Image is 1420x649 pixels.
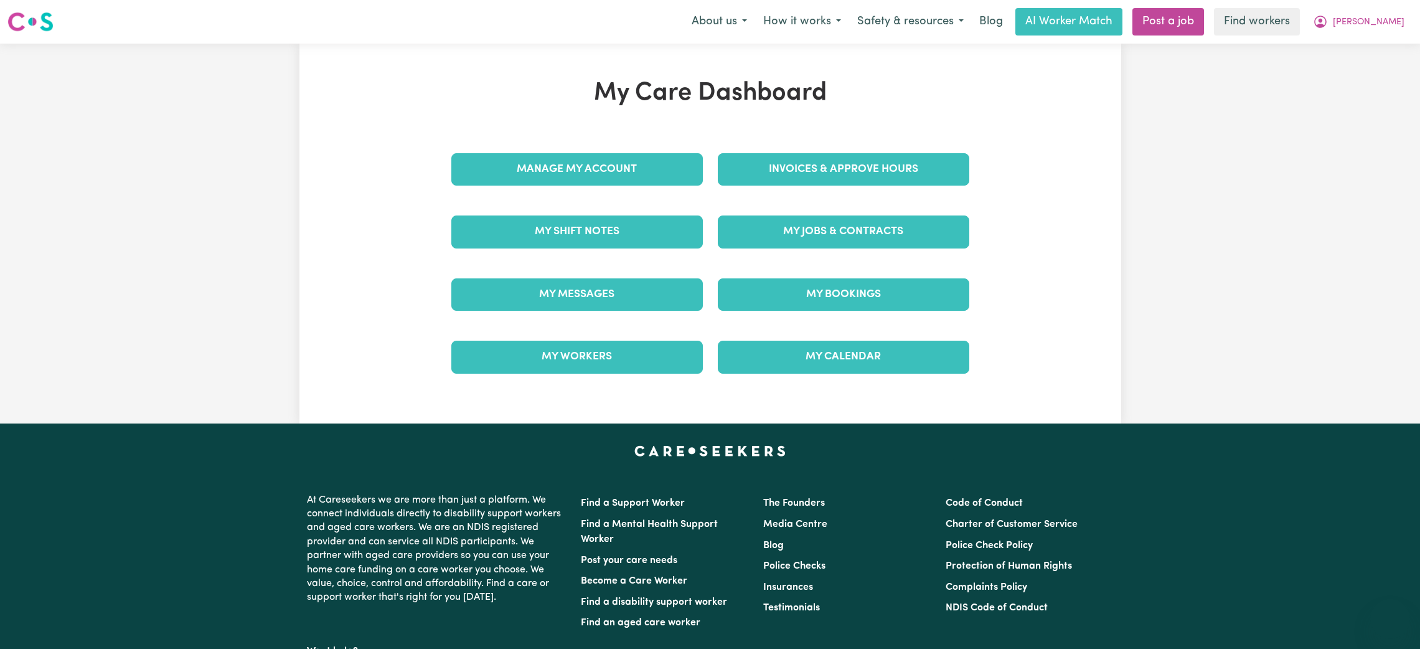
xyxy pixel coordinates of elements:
[581,498,685,508] a: Find a Support Worker
[763,498,825,508] a: The Founders
[581,556,677,566] a: Post your care needs
[763,519,827,529] a: Media Centre
[946,519,1078,529] a: Charter of Customer Service
[718,216,969,248] a: My Jobs & Contracts
[946,582,1027,592] a: Complaints Policy
[451,153,703,186] a: Manage My Account
[1015,8,1122,36] a: AI Worker Match
[718,278,969,311] a: My Bookings
[972,8,1010,36] a: Blog
[1333,16,1404,29] span: [PERSON_NAME]
[634,446,786,456] a: Careseekers home page
[451,216,703,248] a: My Shift Notes
[581,519,718,544] a: Find a Mental Health Support Worker
[581,576,687,586] a: Become a Care Worker
[581,597,727,607] a: Find a disability support worker
[7,7,54,36] a: Careseekers logo
[763,541,784,551] a: Blog
[307,488,566,610] p: At Careseekers we are more than just a platform. We connect individuals directly to disability su...
[7,11,54,33] img: Careseekers logo
[581,618,700,628] a: Find an aged care worker
[763,603,820,613] a: Testimonials
[1305,9,1413,35] button: My Account
[946,498,1023,508] a: Code of Conduct
[1214,8,1300,36] a: Find workers
[755,9,849,35] button: How it works
[1370,599,1410,639] iframe: Button to launch messaging window, conversation in progress
[849,9,972,35] button: Safety & resources
[763,582,813,592] a: Insurances
[718,341,969,373] a: My Calendar
[763,561,825,571] a: Police Checks
[684,9,755,35] button: About us
[444,78,977,108] h1: My Care Dashboard
[946,541,1033,551] a: Police Check Policy
[451,341,703,373] a: My Workers
[946,561,1072,571] a: Protection of Human Rights
[451,278,703,311] a: My Messages
[1132,8,1204,36] a: Post a job
[946,603,1048,613] a: NDIS Code of Conduct
[718,153,969,186] a: Invoices & Approve Hours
